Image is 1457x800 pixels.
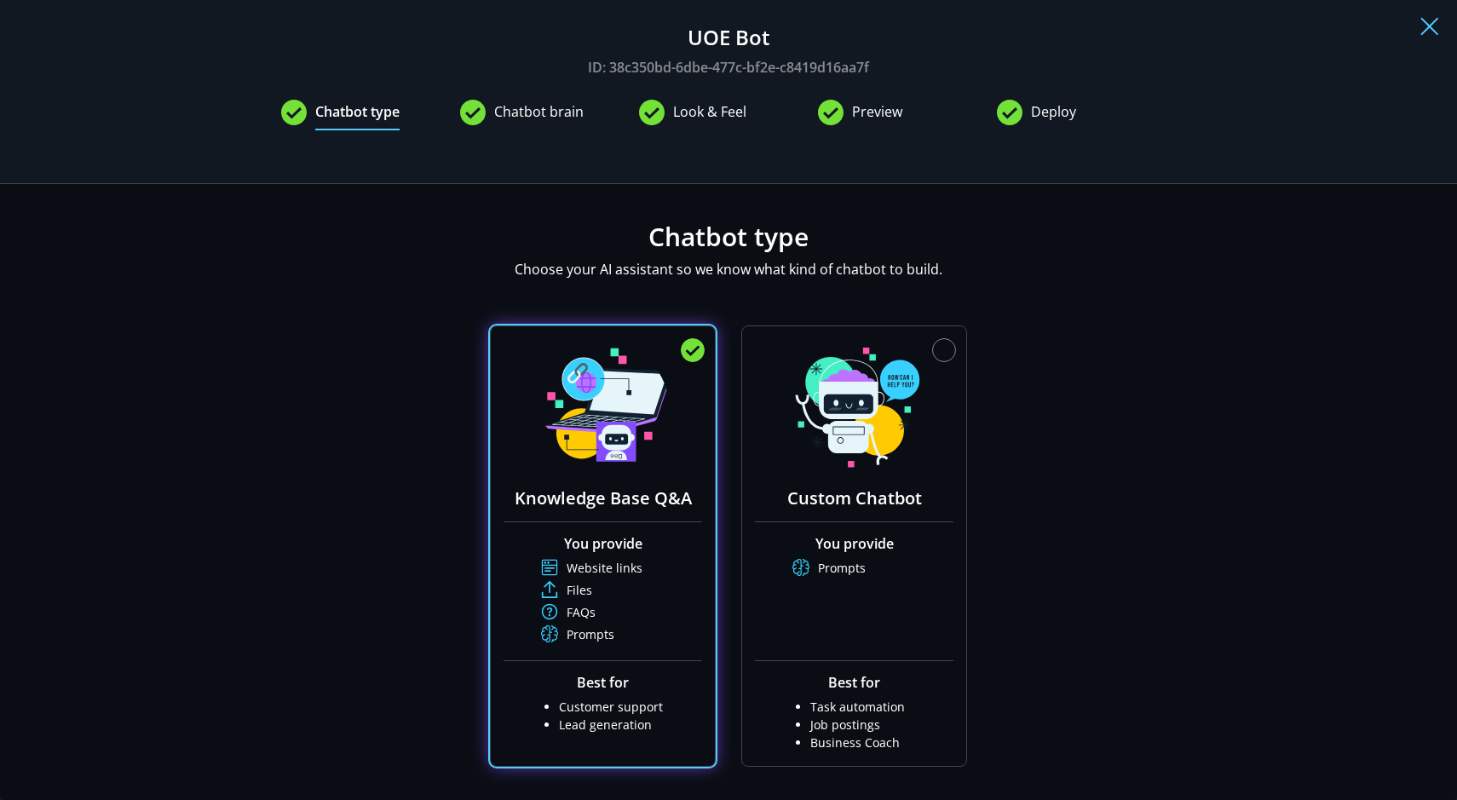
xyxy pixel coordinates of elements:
[504,488,702,522] h4: Knowledge Base Q&A
[792,559,953,577] li: Prompts
[997,98,1176,158] k-stage-header: Deploy
[755,536,953,552] h5: You provide
[535,339,671,488] img: agent-knowledge_base.svg
[818,98,997,158] k-stage-header: Preview
[559,716,702,734] li: Lead generation
[541,625,702,643] li: Prompts
[176,26,1281,50] h2: UOE Bot
[810,734,953,751] li: Business Coach
[504,675,702,691] h5: Best for
[364,222,1093,252] h1: Chatbot type
[810,698,953,716] li: Task automation
[460,98,639,158] k-stage-header: Chatbot brain
[1420,17,1438,36] img: close modal
[315,101,400,130] span: Chatbot type
[639,98,818,158] k-stage-header: Look & Feel
[559,698,702,716] li: Customer support
[755,675,953,691] h5: Best for
[541,603,702,621] li: FAQs
[755,488,953,522] h4: Custom Chatbot
[541,559,702,577] li: Website links
[504,536,702,552] h5: You provide
[281,98,460,158] k-stage-header: Chatbot type
[786,339,923,488] img: agent-custom.svg
[541,581,702,599] li: Files
[1031,101,1076,130] span: Deploy
[364,259,1093,279] p: Choose your AI assistant so we know what kind of chatbot to build.
[810,716,953,734] li: Job postings
[673,101,746,130] span: Look & Feel
[176,57,1281,78] p: ID: 38c350bd-6dbe-477c-bf2e-c8419d16aa7f
[852,101,902,130] span: Preview
[494,101,584,130] span: Chatbot brain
